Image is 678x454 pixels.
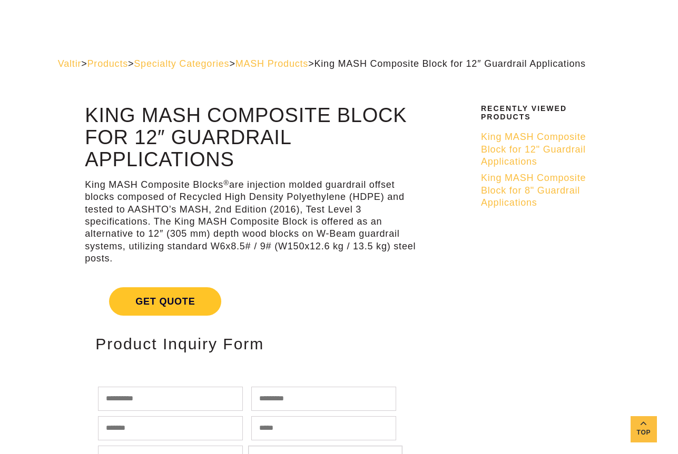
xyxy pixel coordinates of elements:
h2: Recently Viewed Products [481,105,614,121]
a: MASH Products [235,58,308,69]
span: Get Quote [109,287,221,316]
a: Specialty Categories [134,58,229,69]
h1: King MASH Composite Block for 12″ Guardrail Applications [85,105,424,170]
a: Get Quote [85,275,424,328]
a: King MASH Composite Block for 12" Guardrail Applications [481,131,614,168]
span: King MASH Composite Block for 8" Guardrail Applications [481,173,586,208]
span: King MASH Composite Block for 12" Guardrail Applications [481,132,586,167]
a: Valtir [58,58,81,69]
div: > > > > [58,58,621,70]
span: Top [631,427,657,439]
a: Top [631,416,657,442]
sup: ® [223,179,229,187]
a: King MASH Composite Block for 8" Guardrail Applications [481,172,614,209]
h2: Product Inquiry Form [95,335,413,352]
a: Products [87,58,128,69]
p: King MASH Composite Blocks are injection molded guardrail offset blocks composed of Recycled High... [85,179,424,265]
span: King MASH Composite Block for 12″ Guardrail Applications [314,58,585,69]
